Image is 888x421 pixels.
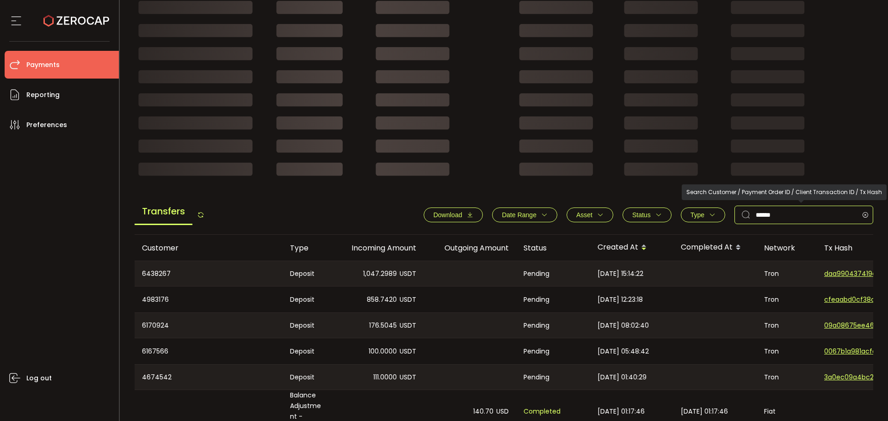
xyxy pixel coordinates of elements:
span: [DATE] 01:17:46 [598,406,645,417]
div: Tron [757,261,817,286]
div: Deposit [283,365,331,390]
div: 6167566 [135,338,283,364]
div: Deposit [283,313,331,338]
span: Type [691,211,704,219]
div: Network [757,243,817,253]
span: 140.70 [473,406,493,417]
div: Tron [757,338,817,364]
span: Log out [26,372,52,385]
iframe: Chat Widget [842,377,888,421]
div: Completed At [673,240,757,256]
span: Pending [524,346,549,357]
div: Deposit [283,287,331,312]
span: 111.0000 [373,372,397,383]
div: Customer [135,243,283,253]
span: Date Range [502,211,536,219]
span: Payments [26,58,60,72]
span: 858.7420 [367,294,397,305]
div: 4674542 [135,365,283,390]
div: Outgoing Amount [424,243,516,253]
span: Reporting [26,88,60,102]
div: 6170924 [135,313,283,338]
span: USDT [400,346,416,357]
span: USDT [400,268,416,279]
button: Type [681,207,725,222]
div: Created At [590,240,673,256]
span: [DATE] 08:02:40 [598,320,649,331]
span: Pending [524,294,549,305]
button: Asset [567,207,613,222]
span: 176.5045 [369,320,397,331]
div: Status [516,243,590,253]
div: Search Customer / Payment Order ID / Client Transaction ID / Tx Hash [682,184,887,200]
span: [DATE] 01:17:46 [681,406,728,417]
div: Type [283,243,331,253]
span: [DATE] 12:23:18 [598,294,643,305]
div: Deposit [283,338,331,364]
span: 1,047.2989 [363,268,397,279]
span: [DATE] 05:48:42 [598,346,649,357]
div: Tron [757,287,817,312]
span: Completed [524,406,561,417]
span: Preferences [26,118,67,132]
span: USDT [400,294,416,305]
span: USD [496,406,509,417]
span: [DATE] 01:40:29 [598,372,647,383]
span: USDT [400,372,416,383]
div: Incoming Amount [331,243,424,253]
span: Pending [524,320,549,331]
span: Transfers [135,199,192,225]
span: Status [632,211,651,219]
div: 6438267 [135,261,283,286]
button: Status [623,207,672,222]
button: Download [424,207,483,222]
span: Download [433,211,462,219]
span: Pending [524,268,549,279]
span: 100.0000 [369,346,397,357]
div: Tron [757,313,817,338]
button: Date Range [492,207,557,222]
div: Deposit [283,261,331,286]
span: USDT [400,320,416,331]
span: [DATE] 15:14:22 [598,268,643,279]
span: Pending [524,372,549,383]
div: Tron [757,365,817,390]
span: Asset [576,211,592,219]
div: 4983176 [135,287,283,312]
